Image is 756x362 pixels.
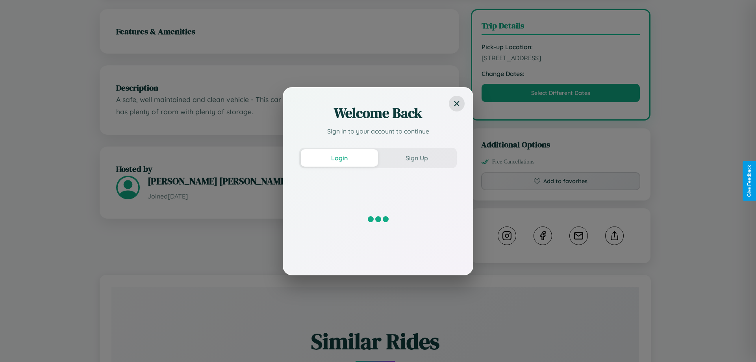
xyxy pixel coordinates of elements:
div: Give Feedback [747,165,752,197]
button: Login [301,149,378,167]
p: Sign in to your account to continue [299,126,457,136]
button: Sign Up [378,149,455,167]
iframe: Intercom live chat [8,335,27,354]
h2: Welcome Back [299,104,457,123]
